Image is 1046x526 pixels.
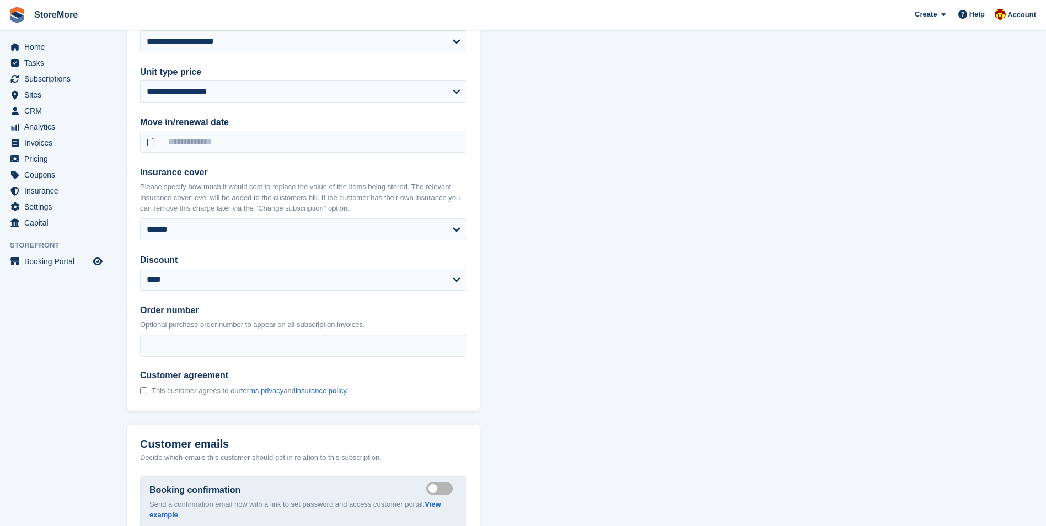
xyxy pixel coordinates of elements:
[6,167,104,183] a: menu
[24,151,90,167] span: Pricing
[24,215,90,230] span: Capital
[426,488,457,490] label: Send booking confirmation email
[140,66,466,79] label: Unit type price
[24,103,90,119] span: CRM
[149,499,457,520] p: Send a confirmation email now with a link to set password and access customer portal.
[140,319,466,330] p: Optional purchase order number to appear on all subscription invoices.
[149,500,441,519] a: View example
[969,9,985,20] span: Help
[140,181,466,214] p: Please specify how much it would cost to replace the value of the items being stored. The relevan...
[140,254,466,267] label: Discount
[24,135,90,151] span: Invoices
[9,7,25,23] img: stora-icon-8386f47178a22dfd0bd8f6a31ec36ba5ce8667c1dd55bd0f319d3a0aa187defe.svg
[6,183,104,198] a: menu
[24,183,90,198] span: Insurance
[6,119,104,135] a: menu
[149,484,240,497] label: Booking confirmation
[30,6,82,24] a: StoreMore
[241,387,259,395] a: terms
[24,119,90,135] span: Analytics
[24,199,90,214] span: Settings
[10,240,110,251] span: Storefront
[152,387,348,395] span: This customer agrees to our , and .
[6,199,104,214] a: menu
[24,55,90,71] span: Tasks
[140,438,466,450] h2: Customer emails
[24,71,90,87] span: Subscriptions
[261,387,283,395] a: privacy
[24,87,90,103] span: Sites
[6,71,104,87] a: menu
[24,167,90,183] span: Coupons
[6,103,104,119] a: menu
[6,135,104,151] a: menu
[24,39,90,55] span: Home
[6,55,104,71] a: menu
[140,370,348,381] span: Customer agreement
[6,87,104,103] a: menu
[140,304,466,317] label: Order number
[1007,9,1036,20] span: Account
[140,452,466,463] p: Decide which emails this customer should get in relation to this subscription.
[915,9,937,20] span: Create
[296,387,346,395] a: insurance policy
[6,254,104,269] a: menu
[91,255,104,268] a: Preview store
[995,9,1006,20] img: Store More Team
[140,116,466,129] label: Move in/renewal date
[6,39,104,55] a: menu
[6,215,104,230] a: menu
[24,254,90,269] span: Booking Portal
[6,151,104,167] a: menu
[140,166,466,179] label: Insurance cover
[140,387,147,394] input: Customer agreement This customer agrees to ourterms,privacyandinsurance policy.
